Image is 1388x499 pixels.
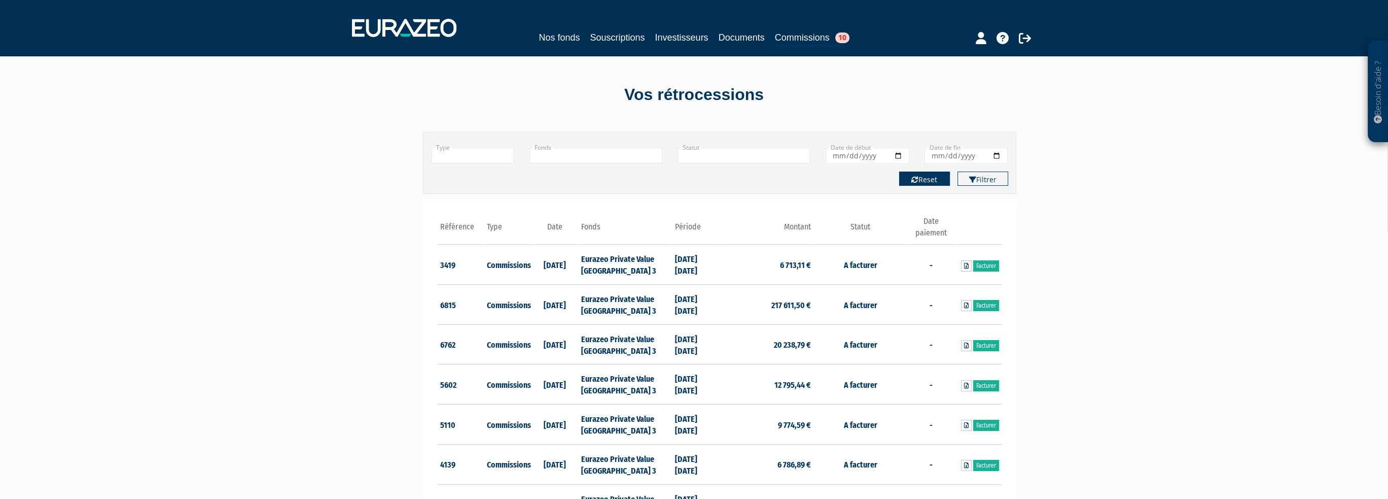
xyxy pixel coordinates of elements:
[352,19,456,37] img: 1732889491-logotype_eurazeo_blanc_rvb.png
[907,405,954,445] td: -
[973,340,999,351] a: Facturer
[655,30,708,45] a: Investisseurs
[672,364,720,405] td: [DATE] [DATE]
[720,444,813,484] td: 6 786,89 €
[973,420,999,431] a: Facturer
[484,405,531,445] td: Commissions
[531,285,579,325] td: [DATE]
[957,172,1008,186] button: Filtrer
[672,405,720,445] td: [DATE] [DATE]
[973,460,999,471] a: Facturer
[907,324,954,364] td: -
[438,324,485,364] td: 6762
[835,32,849,43] span: 10
[813,364,907,405] td: A facturer
[531,324,579,364] td: [DATE]
[531,216,579,245] th: Date
[578,285,672,325] td: Eurazeo Private Value [GEOGRAPHIC_DATA] 3
[484,444,531,484] td: Commissions
[578,405,672,445] td: Eurazeo Private Value [GEOGRAPHIC_DATA] 3
[775,30,849,46] a: Commissions10
[907,444,954,484] td: -
[484,216,531,245] th: Type
[720,216,813,245] th: Montant
[813,285,907,325] td: A facturer
[720,285,813,325] td: 217 611,50 €
[578,444,672,484] td: Eurazeo Private Value [GEOGRAPHIC_DATA] 3
[405,83,983,107] div: Vos rétrocessions
[813,444,907,484] td: A facturer
[590,30,645,45] a: Souscriptions
[719,30,765,45] a: Documents
[539,30,580,45] a: Nos fonds
[672,216,720,245] th: Période
[907,364,954,405] td: -
[1372,46,1384,138] p: Besoin d'aide ?
[672,444,720,484] td: [DATE] [DATE]
[531,245,579,285] td: [DATE]
[578,364,672,405] td: Eurazeo Private Value [GEOGRAPHIC_DATA] 3
[484,245,531,285] td: Commissions
[438,444,485,484] td: 4139
[720,364,813,405] td: 12 795,44 €
[438,245,485,285] td: 3419
[484,324,531,364] td: Commissions
[531,364,579,405] td: [DATE]
[484,285,531,325] td: Commissions
[672,245,720,285] td: [DATE] [DATE]
[813,405,907,445] td: A facturer
[899,172,950,186] button: Reset
[578,216,672,245] th: Fonds
[813,216,907,245] th: Statut
[973,380,999,391] a: Facturer
[438,216,485,245] th: Référence
[438,364,485,405] td: 5602
[720,245,813,285] td: 6 713,11 €
[438,405,485,445] td: 5110
[578,324,672,364] td: Eurazeo Private Value [GEOGRAPHIC_DATA] 3
[531,444,579,484] td: [DATE]
[907,216,954,245] th: Date paiement
[813,324,907,364] td: A facturer
[672,324,720,364] td: [DATE] [DATE]
[578,245,672,285] td: Eurazeo Private Value [GEOGRAPHIC_DATA] 3
[484,364,531,405] td: Commissions
[672,285,720,325] td: [DATE] [DATE]
[720,405,813,445] td: 9 774,59 €
[531,405,579,445] td: [DATE]
[907,285,954,325] td: -
[720,324,813,364] td: 20 238,79 €
[973,300,999,311] a: Facturer
[438,285,485,325] td: 6815
[973,260,999,272] a: Facturer
[813,245,907,285] td: A facturer
[907,245,954,285] td: -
